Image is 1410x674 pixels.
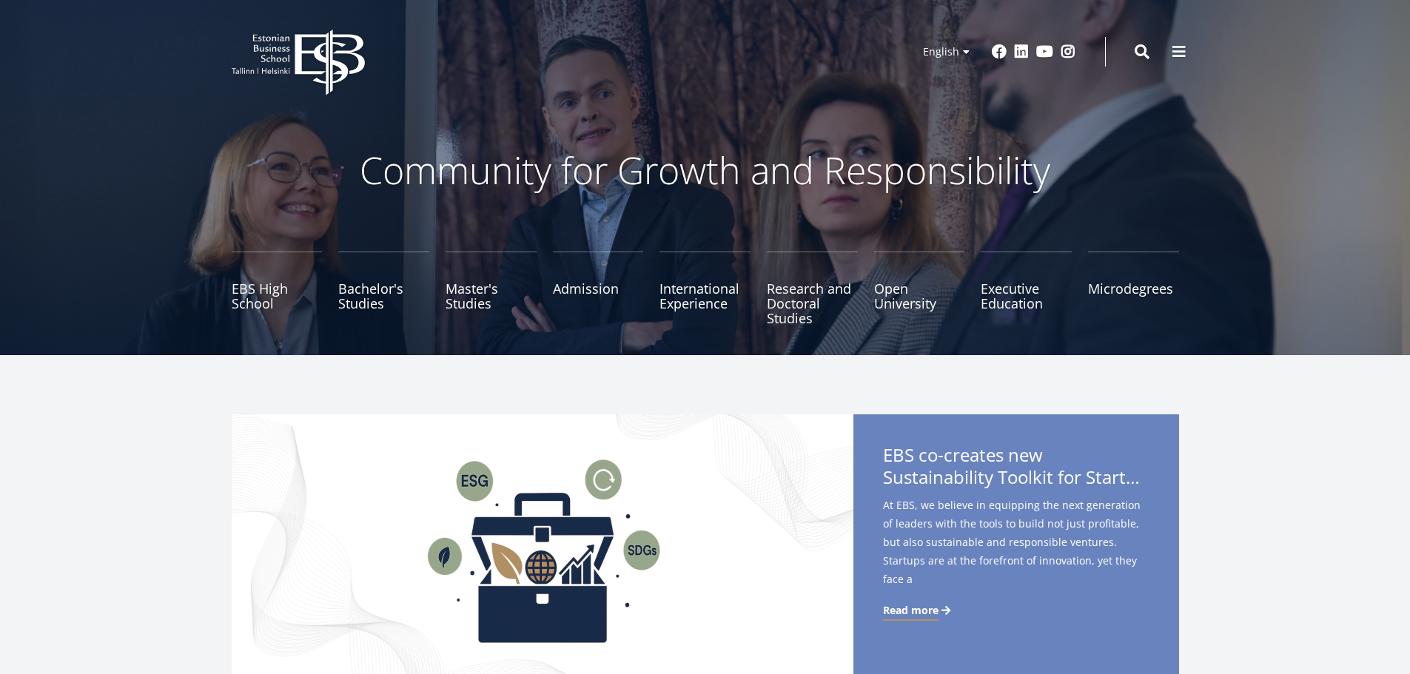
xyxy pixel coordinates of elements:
[1088,252,1179,326] a: Microdegrees
[553,252,644,326] a: Admission
[232,252,323,326] a: EBS High School
[883,603,939,618] span: Read more
[874,252,965,326] a: Open University
[1014,44,1029,59] a: Linkedin
[883,444,1149,493] span: EBS co-creates new
[981,252,1072,326] a: Executive Education
[338,252,429,326] a: Bachelor's Studies
[1061,44,1075,59] a: Instagram
[313,148,1098,192] p: Community for Growth and Responsibility
[883,603,953,618] a: Read more
[1036,44,1053,59] a: Youtube
[767,252,858,326] a: Research and Doctoral Studies
[992,44,1007,59] a: Facebook
[883,496,1149,612] span: At EBS, we believe in equipping the next generation of leaders with the tools to build not just p...
[659,252,751,326] a: International Experience
[883,466,1149,488] span: Sustainability Toolkit for Startups
[446,252,537,326] a: Master's Studies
